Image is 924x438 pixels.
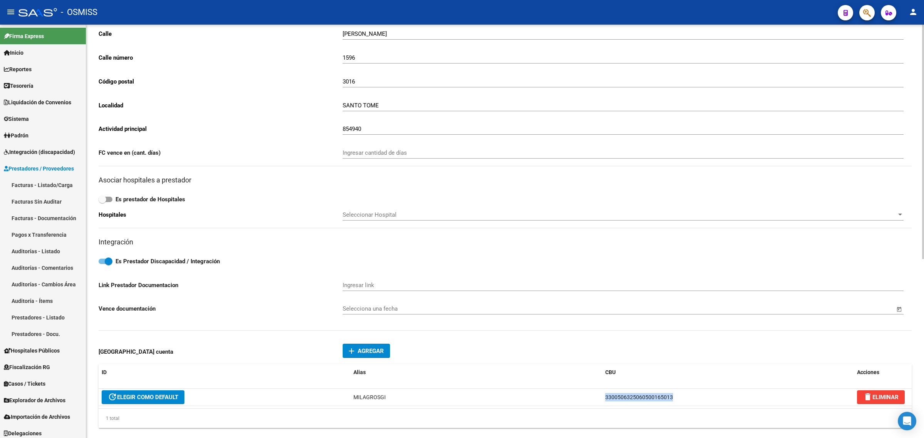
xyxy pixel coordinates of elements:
span: ELIMINAR [863,394,899,401]
span: Integración (discapacidad) [4,148,75,156]
p: Vence documentación [99,304,343,313]
span: Hospitales Públicos [4,346,60,355]
p: Calle [99,30,343,38]
datatable-header-cell: ID [99,364,350,381]
button: Open calendar [895,305,904,314]
span: MILAGROSGI [353,394,386,400]
button: Agregar [343,344,390,358]
strong: Es Prestador Discapacidad / Integración [115,258,220,265]
p: Link Prestador Documentacion [99,281,343,289]
span: Tesorería [4,82,33,90]
span: Explorador de Archivos [4,396,65,405]
span: 3300506325060500165013 [605,394,673,400]
mat-icon: menu [6,7,15,17]
span: ID [102,369,107,375]
div: Open Intercom Messenger [898,412,916,430]
span: Alias [353,369,366,375]
p: Calle número [99,53,343,62]
strong: Es prestador de Hospitales [115,196,185,203]
span: Padrón [4,131,28,140]
span: Prestadores / Proveedores [4,164,74,173]
span: Importación de Archivos [4,413,70,421]
span: Seleccionar Hospital [343,211,897,218]
datatable-header-cell: CBU [602,364,854,381]
span: CBU [605,369,616,375]
span: Agregar [358,348,384,354]
mat-icon: delete [863,392,872,401]
span: Casos / Tickets [4,379,45,388]
p: FC vence en (cant. días) [99,149,343,157]
datatable-header-cell: Acciones [854,364,912,381]
p: Hospitales [99,211,343,219]
span: - OSMISS [61,4,97,21]
p: Actividad principal [99,125,343,133]
span: Fiscalización RG [4,363,50,371]
mat-icon: update [108,392,117,401]
p: Código postal [99,77,343,86]
datatable-header-cell: Alias [350,364,602,381]
span: Liquidación de Convenios [4,98,71,107]
h3: Asociar hospitales a prestador [99,175,912,186]
p: Localidad [99,101,343,110]
span: Firma Express [4,32,44,40]
h3: Integración [99,237,912,247]
div: 1 total [99,409,912,428]
span: Acciones [857,369,879,375]
span: ELEGIR COMO DEFAULT [108,394,178,401]
button: ELIMINAR [857,390,905,404]
button: ELEGIR COMO DEFAULT [102,390,184,404]
span: Reportes [4,65,32,74]
span: Inicio [4,48,23,57]
span: Sistema [4,115,29,123]
mat-icon: add [347,346,356,356]
mat-icon: person [909,7,918,17]
span: Delegaciones [4,429,42,438]
p: [GEOGRAPHIC_DATA] cuenta [99,348,343,356]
